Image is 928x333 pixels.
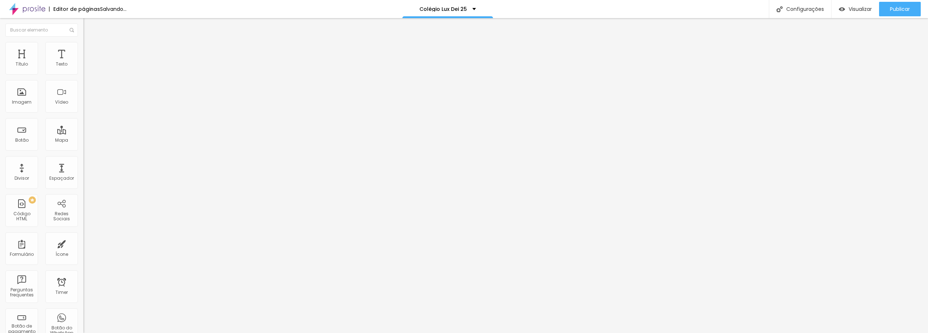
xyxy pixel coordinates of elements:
input: Buscar elemento [5,24,78,37]
span: Publicar [890,6,910,12]
div: Timer [55,290,68,295]
p: Colégio Lux Dei 25 [419,7,467,12]
div: Código HTML [7,211,36,222]
iframe: Editor [83,18,928,333]
div: Vídeo [55,100,68,105]
div: Mapa [55,138,68,143]
div: Divisor [14,176,29,181]
button: Visualizar [832,2,879,16]
div: Perguntas frequentes [7,287,36,298]
div: Formulário [10,252,34,257]
div: Redes Sociais [47,211,76,222]
div: Título [16,62,28,67]
div: Ícone [55,252,68,257]
img: Icone [70,28,74,32]
div: Salvando... [100,7,127,12]
div: Botão [15,138,29,143]
div: Texto [56,62,67,67]
img: view-1.svg [839,6,845,12]
div: Editor de páginas [49,7,100,12]
button: Publicar [879,2,921,16]
img: Icone [776,6,783,12]
span: Visualizar [849,6,872,12]
div: Imagem [12,100,32,105]
div: Espaçador [49,176,74,181]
